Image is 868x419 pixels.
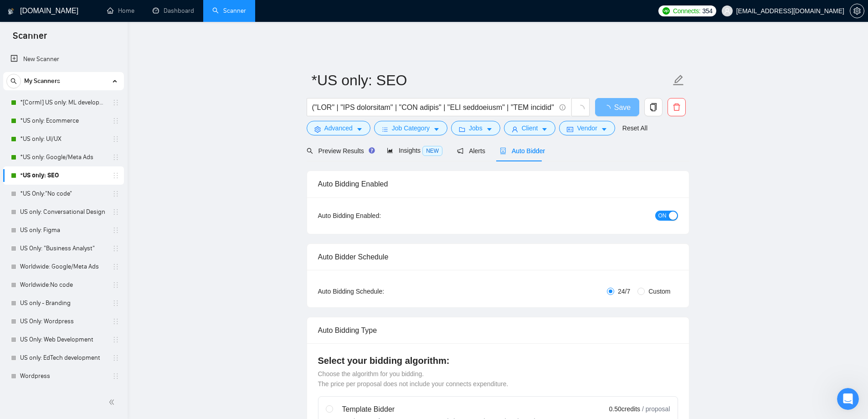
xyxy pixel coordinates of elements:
span: caret-down [356,126,363,133]
a: *US only: Ecommerce [20,112,107,130]
button: folderJobscaret-down [451,121,500,135]
span: holder [112,354,119,362]
span: search [307,148,313,154]
button: userClientcaret-down [504,121,556,135]
span: Alerts [457,147,485,155]
a: US only: Conversational Design [20,203,107,221]
span: loading [603,105,614,112]
a: Reset All [622,123,647,133]
button: idcardVendorcaret-down [559,121,615,135]
a: US Only: Web Development [20,331,107,349]
span: Save [614,102,631,113]
span: Scanner [5,29,54,48]
button: delete [668,98,686,116]
span: holder [112,208,119,216]
span: Auto Bidder [500,147,545,155]
span: Client [522,123,538,133]
span: caret-down [486,126,493,133]
span: robot [500,148,506,154]
span: Choose the algorithm for you bidding. The price per proposal does not include your connects expen... [318,370,508,388]
a: Ed Tech [20,385,107,403]
button: copy [644,98,663,116]
span: area-chart [387,147,393,154]
a: Wordpress [20,367,107,385]
span: holder [112,99,119,106]
span: Connects: [673,6,700,16]
li: New Scanner [3,50,124,68]
span: copy [645,103,662,111]
span: folder [459,126,465,133]
span: My Scanners [24,72,60,90]
span: Advanced [324,123,353,133]
div: Auto Bidder Schedule [318,244,678,270]
img: logo [8,4,14,19]
div: Tooltip anchor [368,146,376,155]
span: holder [112,263,119,270]
span: info-circle [560,104,565,110]
span: 0.50 credits [609,404,640,414]
span: holder [112,245,119,252]
div: Template Bidder [342,404,554,415]
a: setting [850,7,864,15]
div: Auto Bidding Schedule: [318,286,438,296]
span: holder [112,372,119,380]
a: *[Corml] US only: ML development [20,93,107,112]
span: holder [112,154,119,161]
a: *US only: Google/Meta Ads [20,148,107,166]
span: Job Category [392,123,430,133]
input: Scanner name... [312,69,671,92]
span: double-left [108,398,118,407]
span: holder [112,172,119,179]
span: holder [112,117,119,124]
div: Auto Bidding Type [318,317,678,343]
span: delete [668,103,685,111]
span: 24/7 [614,286,634,296]
span: / proposal [642,404,670,414]
span: edit [673,74,684,86]
span: Custom [645,286,674,296]
span: caret-down [601,126,607,133]
a: dashboardDashboard [153,7,194,15]
button: barsJob Categorycaret-down [374,121,447,135]
span: holder [112,227,119,234]
iframe: Intercom live chat [837,388,859,410]
span: ON [658,211,667,221]
span: holder [112,318,119,325]
span: NEW [422,146,442,156]
a: New Scanner [10,50,117,68]
a: *US only: UI/UX [20,130,107,148]
a: Worldwide: Google/Meta Ads [20,258,107,276]
span: notification [457,148,463,154]
span: idcard [567,126,573,133]
div: Auto Bidding Enabled [318,171,678,197]
div: Auto Bidding Enabled: [318,211,438,221]
span: user [724,8,730,14]
span: holder [112,190,119,197]
span: caret-down [541,126,548,133]
span: search [7,78,21,84]
span: bars [382,126,388,133]
span: caret-down [433,126,440,133]
button: Save [595,98,639,116]
h4: Select your bidding algorithm: [318,354,678,367]
a: homeHome [107,7,134,15]
span: holder [112,300,119,307]
span: holder [112,135,119,143]
a: US only: Figma [20,221,107,239]
span: Vendor [577,123,597,133]
input: Search Freelance Jobs... [312,102,555,113]
span: user [512,126,518,133]
span: Jobs [469,123,483,133]
span: setting [314,126,321,133]
a: US Only: "Business Analyst" [20,239,107,258]
a: Worldwide:No code [20,276,107,294]
span: holder [112,336,119,343]
span: holder [112,281,119,289]
a: US only: EdTech development [20,349,107,367]
a: *US only: SEO [20,166,107,185]
button: settingAdvancedcaret-down [307,121,370,135]
span: setting [850,7,864,15]
span: Insights [387,147,442,154]
button: search [6,74,21,88]
span: Preview Results [307,147,372,155]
